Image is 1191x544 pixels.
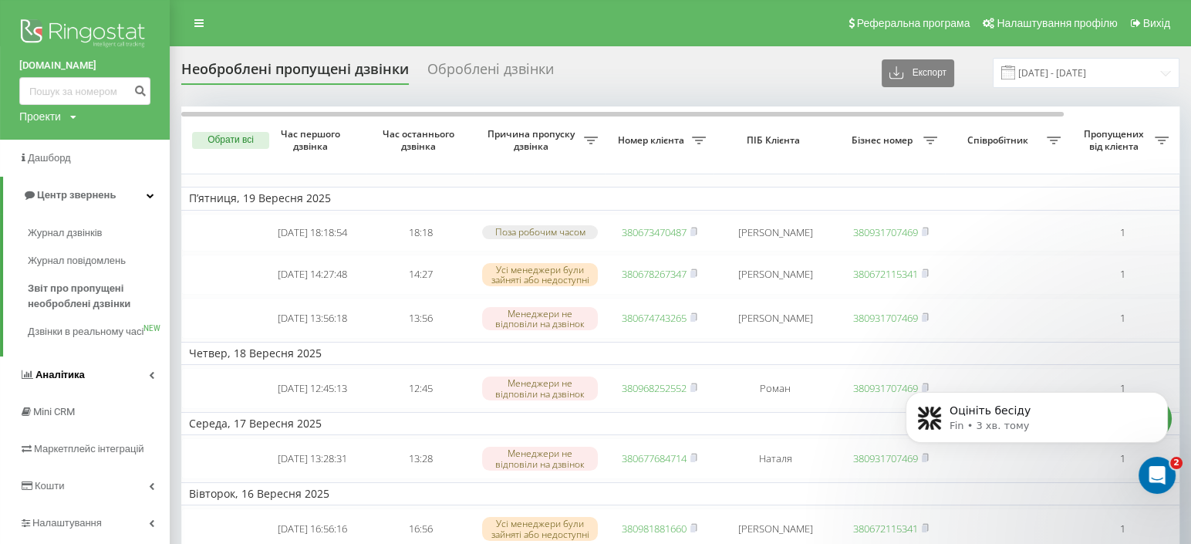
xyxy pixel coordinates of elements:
[1068,255,1176,296] td: 1
[271,128,354,152] span: Час першого дзвінка
[953,134,1047,147] span: Співробітник
[10,9,39,39] button: go back
[258,298,366,339] td: [DATE] 13:56:18
[28,225,102,241] span: Журнал дзвінків
[482,307,598,330] div: Менеджери не відповіли на дзвінок
[36,198,241,212] li: [PERSON_NAME]
[714,255,837,296] td: [PERSON_NAME]
[3,177,170,214] a: Центр звернень
[192,132,269,149] button: Обрати всі
[714,368,837,409] td: Роман
[853,267,918,281] a: 380672115341
[271,9,299,37] div: Закрити
[882,59,954,87] button: Експорт
[613,134,692,147] span: Номер клієнта
[13,359,295,385] textarea: Повідомлення...
[19,109,61,124] div: Проекти
[845,134,923,147] span: Бізнес номер
[73,391,86,404] button: Завантажити вкладений файл
[28,247,170,275] a: Журнал повідомлень
[714,438,837,479] td: Наталя
[366,298,474,339] td: 13:56
[49,391,61,404] button: вибір GIF-файлів
[126,198,214,211] a: інші подарунки
[1076,128,1155,152] span: Пропущених від клієнта
[622,267,687,281] a: 380678267347
[19,15,150,54] img: Ringostat logo
[714,214,837,252] td: [PERSON_NAME]
[1068,214,1176,252] td: 1
[44,12,69,36] img: Profile image for Fin
[75,18,237,42] p: Наші фахівці також можуть допомогти
[258,214,366,252] td: [DATE] 18:18:54
[36,103,241,147] li: Даємо на 2 місяці безкоштовно наш новий продукт "Чат для сайту"
[482,263,598,286] div: Усі менеджери були зайняті або недоступні
[36,28,241,100] li: Даємо 1000 хвилин на аналітику ваших дзвінків (вбудованим в Ringostat штучним інтелектом) з можли...
[727,134,824,147] span: ПІБ Клієнта
[622,225,687,239] a: 380673470487
[622,451,687,465] a: 380677684714
[622,522,687,536] a: 380981881660
[853,311,918,325] a: 380931707469
[366,438,474,479] td: 13:28
[28,324,143,340] span: Дзвінки в реальному часі
[24,391,36,404] button: Вибір емодзі
[857,17,970,29] span: Реферальна програма
[1143,17,1170,29] span: Вихід
[258,368,366,409] td: [DATE] 12:45:13
[366,255,474,296] td: 14:27
[258,255,366,296] td: [DATE] 14:27:48
[98,391,110,404] button: Start recording
[622,311,687,325] a: 380674743265
[482,128,584,152] span: Причина пропуску дзвінка
[28,152,71,164] span: Дашборд
[34,443,144,454] span: Маркетплейс інтеграцій
[482,447,598,470] div: Менеджери не відповіли на дзвінок
[37,189,116,201] span: Центр звернень
[1068,298,1176,339] td: 1
[28,275,170,318] a: Звіт про пропущені необроблені дзвінки
[622,381,687,395] a: 380968252552
[36,43,202,70] b: покращеним AI
[714,298,837,339] td: [PERSON_NAME]
[258,438,366,479] td: [DATE] 13:28:31
[33,406,75,417] span: Mini CRM
[28,219,170,247] a: Журнал дзвінків
[25,258,241,333] div: Напишіть мені ваші контакти, якщо хочете такі бонуси та акційну знижку. Я передам менеджеру, щоб ...
[379,128,462,152] span: Час останнього дзвінка
[853,381,918,395] a: 380931707469
[265,385,289,410] button: Надіслати повідомлення…
[482,517,598,540] div: Усі менеджери були зайняті або недоступні
[75,6,93,18] h1: Fin
[19,77,150,105] input: Пошук за номером
[997,17,1117,29] span: Налаштування профілю
[25,219,241,249] div: Їх можна активувати і використати в перші 60 днів після оплати.
[366,214,474,252] td: 18:18
[882,360,1191,502] iframe: Intercom notifications повідомлення
[35,369,85,380] span: Аналiтика
[482,225,598,238] div: Поза робочим часом
[19,58,150,73] a: [DOMAIN_NAME]
[35,480,64,492] span: Кошти
[28,253,126,269] span: Журнал повідомлень
[853,225,918,239] a: 380931707469
[366,368,474,409] td: 12:45
[1139,457,1176,494] iframe: Intercom live chat
[853,451,918,465] a: 380931707469
[28,318,170,346] a: Дзвінки в реальному часіNEW
[427,61,554,85] div: Оброблені дзвінки
[181,61,409,85] div: Необроблені пропущені дзвінки
[241,9,271,39] button: Головна
[32,517,102,529] span: Налаштування
[853,522,918,536] a: 380672115341
[1170,457,1183,469] span: 2
[28,281,162,312] span: Звіт про пропущені необроблені дзвінки
[482,377,598,400] div: Менеджери не відповіли на дзвінок
[36,150,241,194] li: Пропонуємо запис індивідуальних аудіоповідомлень (креативне привітання, голосова пошта тощо)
